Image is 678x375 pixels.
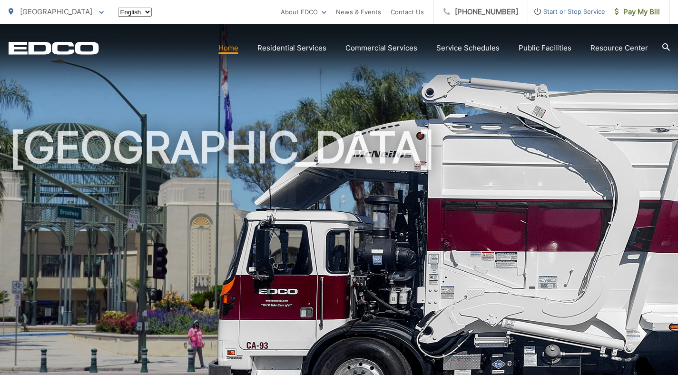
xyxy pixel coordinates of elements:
a: About EDCO [281,6,326,18]
a: EDCD logo. Return to the homepage. [9,41,99,55]
a: Public Facilities [519,42,571,54]
a: Service Schedules [436,42,500,54]
span: [GEOGRAPHIC_DATA] [20,7,92,16]
a: Residential Services [257,42,326,54]
a: Contact Us [391,6,424,18]
select: Select a language [118,8,152,17]
span: Pay My Bill [615,6,660,18]
a: Resource Center [590,42,648,54]
a: Commercial Services [345,42,417,54]
a: Home [218,42,238,54]
a: News & Events [336,6,381,18]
